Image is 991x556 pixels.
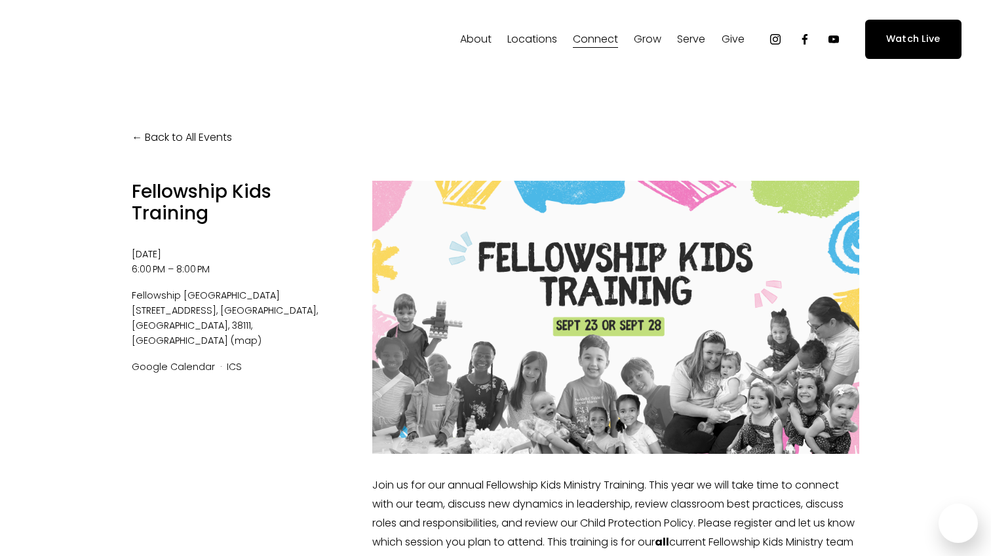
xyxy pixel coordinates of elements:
[29,26,212,52] img: Fellowship Memphis
[132,248,161,261] time: [DATE]
[132,360,215,373] a: Google Calendar
[507,29,557,50] a: folder dropdown
[132,263,165,276] time: 6:00 PM
[507,30,557,49] span: Locations
[132,288,350,303] span: Fellowship [GEOGRAPHIC_DATA]
[460,29,492,50] a: folder dropdown
[132,334,228,347] span: [GEOGRAPHIC_DATA]
[722,30,745,49] span: Give
[132,304,318,332] span: [GEOGRAPHIC_DATA], [GEOGRAPHIC_DATA], 38111
[573,29,618,50] a: folder dropdown
[460,30,492,49] span: About
[677,30,705,49] span: Serve
[798,33,811,46] a: Facebook
[655,534,669,549] strong: all
[634,30,661,49] span: Grow
[865,20,962,58] a: Watch Live
[227,360,242,373] a: ICS
[769,33,782,46] a: Instagram
[132,181,350,225] h1: Fellowship Kids Training
[132,304,220,317] span: [STREET_ADDRESS]
[573,30,618,49] span: Connect
[132,128,232,147] a: Back to All Events
[176,263,210,276] time: 8:00 PM
[677,29,705,50] a: folder dropdown
[634,29,661,50] a: folder dropdown
[827,33,840,46] a: YouTube
[722,29,745,50] a: folder dropdown
[231,334,262,347] a: (map)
